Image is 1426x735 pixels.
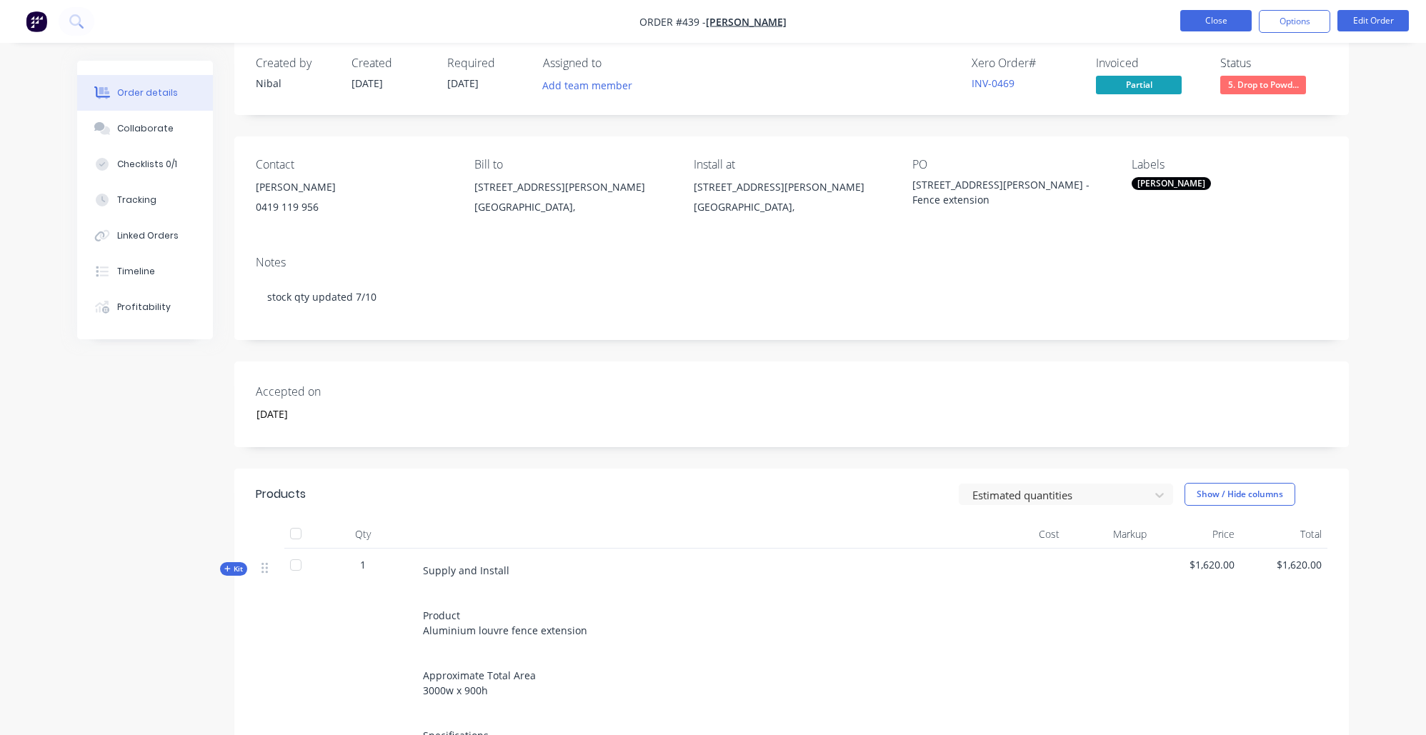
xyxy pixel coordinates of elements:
[320,520,406,549] div: Qty
[117,158,177,171] div: Checklists 0/1
[246,404,424,425] input: Enter date
[117,122,174,135] div: Collaborate
[256,197,452,217] div: 0419 119 956
[543,76,640,95] button: Add team member
[256,256,1327,269] div: Notes
[77,218,213,254] button: Linked Orders
[474,177,670,197] div: [STREET_ADDRESS][PERSON_NAME]
[26,11,47,32] img: Factory
[912,177,1091,207] div: [STREET_ADDRESS][PERSON_NAME] - Fence extension
[1220,76,1306,97] button: 5. Drop to Powd...
[220,562,247,576] button: Kit
[1220,76,1306,94] span: 5. Drop to Powd...
[639,15,706,29] span: Order #439 -
[1132,177,1211,190] div: [PERSON_NAME]
[1180,10,1252,31] button: Close
[447,56,526,70] div: Required
[117,86,178,99] div: Order details
[256,56,334,70] div: Created by
[977,520,1065,549] div: Cost
[256,177,452,197] div: [PERSON_NAME]
[77,75,213,111] button: Order details
[117,194,156,206] div: Tracking
[256,177,452,223] div: [PERSON_NAME]0419 119 956
[117,229,179,242] div: Linked Orders
[1259,10,1330,33] button: Options
[77,111,213,146] button: Collaborate
[224,564,243,574] span: Kit
[1240,520,1328,549] div: Total
[1065,520,1153,549] div: Markup
[77,146,213,182] button: Checklists 0/1
[1132,158,1327,171] div: Labels
[117,265,155,278] div: Timeline
[1158,557,1235,572] span: $1,620.00
[256,158,452,171] div: Contact
[474,177,670,223] div: [STREET_ADDRESS][PERSON_NAME][GEOGRAPHIC_DATA],
[351,76,383,90] span: [DATE]
[694,197,889,217] div: [GEOGRAPHIC_DATA],
[447,76,479,90] span: [DATE]
[77,182,213,218] button: Tracking
[535,76,640,95] button: Add team member
[117,301,171,314] div: Profitability
[256,275,1327,319] div: stock qty updated 7/10
[972,56,1079,70] div: Xero Order #
[1096,76,1182,94] span: Partial
[351,56,430,70] div: Created
[474,158,670,171] div: Bill to
[474,197,670,217] div: [GEOGRAPHIC_DATA],
[694,158,889,171] div: Install at
[1246,557,1322,572] span: $1,620.00
[694,177,889,223] div: [STREET_ADDRESS][PERSON_NAME][GEOGRAPHIC_DATA],
[77,289,213,325] button: Profitability
[1096,56,1203,70] div: Invoiced
[706,15,787,29] a: [PERSON_NAME]
[1152,520,1240,549] div: Price
[1185,483,1295,506] button: Show / Hide columns
[360,557,366,572] span: 1
[694,177,889,197] div: [STREET_ADDRESS][PERSON_NAME]
[972,76,1014,90] a: INV-0469
[256,76,334,91] div: Nibal
[256,486,306,503] div: Products
[912,158,1108,171] div: PO
[256,383,434,400] label: Accepted on
[543,56,686,70] div: Assigned to
[77,254,213,289] button: Timeline
[1337,10,1409,31] button: Edit Order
